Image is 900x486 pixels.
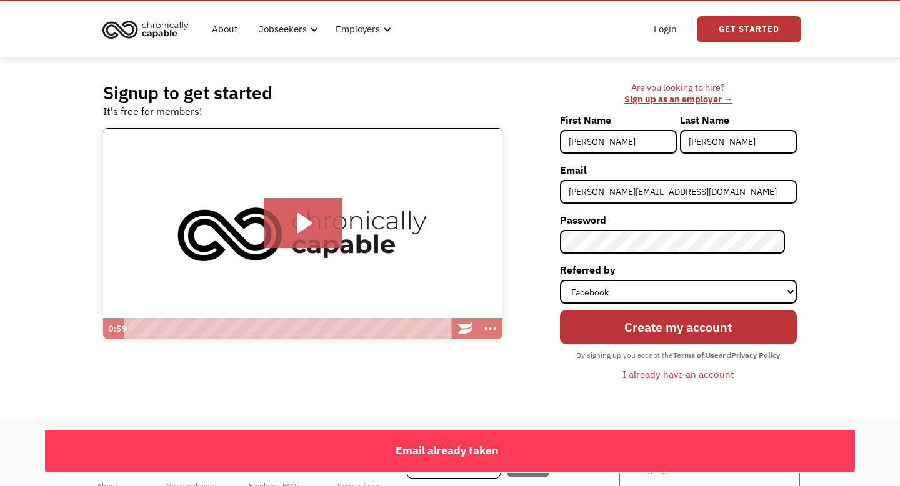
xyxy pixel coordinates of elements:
[259,22,307,37] div: Jobseekers
[99,16,192,43] img: Chronically Capable logo
[264,198,342,248] button: Play Video: Introducing Chronically Capable
[622,367,734,382] div: I already have an account
[560,180,797,204] input: john@doe.com
[613,364,743,385] a: I already have an account
[103,104,202,119] div: It's free for members!
[560,160,797,180] label: Email
[452,318,477,339] a: Wistia Logo -- Learn More
[560,210,797,230] label: Password
[251,9,322,49] div: Jobseekers
[560,310,797,344] input: Create my account
[731,350,780,360] strong: Privacy Policy
[328,9,395,49] div: Employers
[697,16,801,42] a: Get Started
[103,128,502,339] img: Introducing Chronically Capable
[204,9,245,49] a: About
[560,82,797,105] div: Are you looking to hire? ‍
[477,318,502,339] button: Show more buttons
[680,110,797,130] label: Last Name
[570,347,786,364] div: By signing up you accept the and
[680,130,797,154] input: Mitchell
[336,22,380,37] div: Employers
[646,9,684,49] a: Login
[560,260,797,280] label: Referred by
[560,110,797,385] form: Member-Signup-Form
[131,318,447,339] div: Playbar
[673,350,719,360] strong: Terms of Use
[560,110,677,130] label: First Name
[99,16,198,43] a: home
[624,93,732,105] a: Sign up as an employer →
[560,130,677,154] input: Joni
[45,440,849,460] div: Email already taken
[103,82,272,104] h2: Signup to get started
